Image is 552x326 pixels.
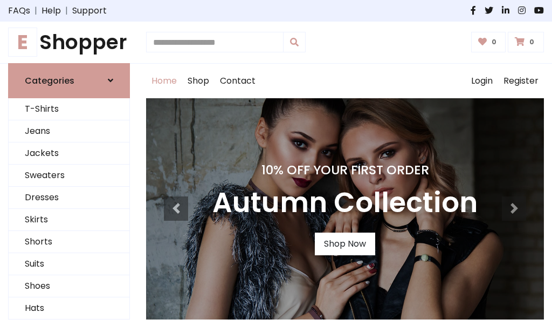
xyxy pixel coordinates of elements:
[9,253,129,275] a: Suits
[9,209,129,231] a: Skirts
[471,32,506,52] a: 0
[8,30,130,55] h1: Shopper
[61,4,72,17] span: |
[9,275,129,297] a: Shoes
[25,76,74,86] h6: Categories
[182,64,215,98] a: Shop
[8,4,30,17] a: FAQs
[9,142,129,165] a: Jackets
[9,297,129,320] a: Hats
[8,28,37,57] span: E
[9,187,129,209] a: Dresses
[212,162,478,178] h4: 10% Off Your First Order
[146,64,182,98] a: Home
[9,98,129,120] a: T-Shirts
[527,37,537,47] span: 0
[315,233,375,255] a: Shop Now
[466,64,498,98] a: Login
[30,4,42,17] span: |
[72,4,107,17] a: Support
[8,63,130,98] a: Categories
[498,64,544,98] a: Register
[9,231,129,253] a: Shorts
[8,30,130,55] a: EShopper
[489,37,499,47] span: 0
[212,186,478,220] h3: Autumn Collection
[42,4,61,17] a: Help
[508,32,544,52] a: 0
[215,64,261,98] a: Contact
[9,120,129,142] a: Jeans
[9,165,129,187] a: Sweaters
